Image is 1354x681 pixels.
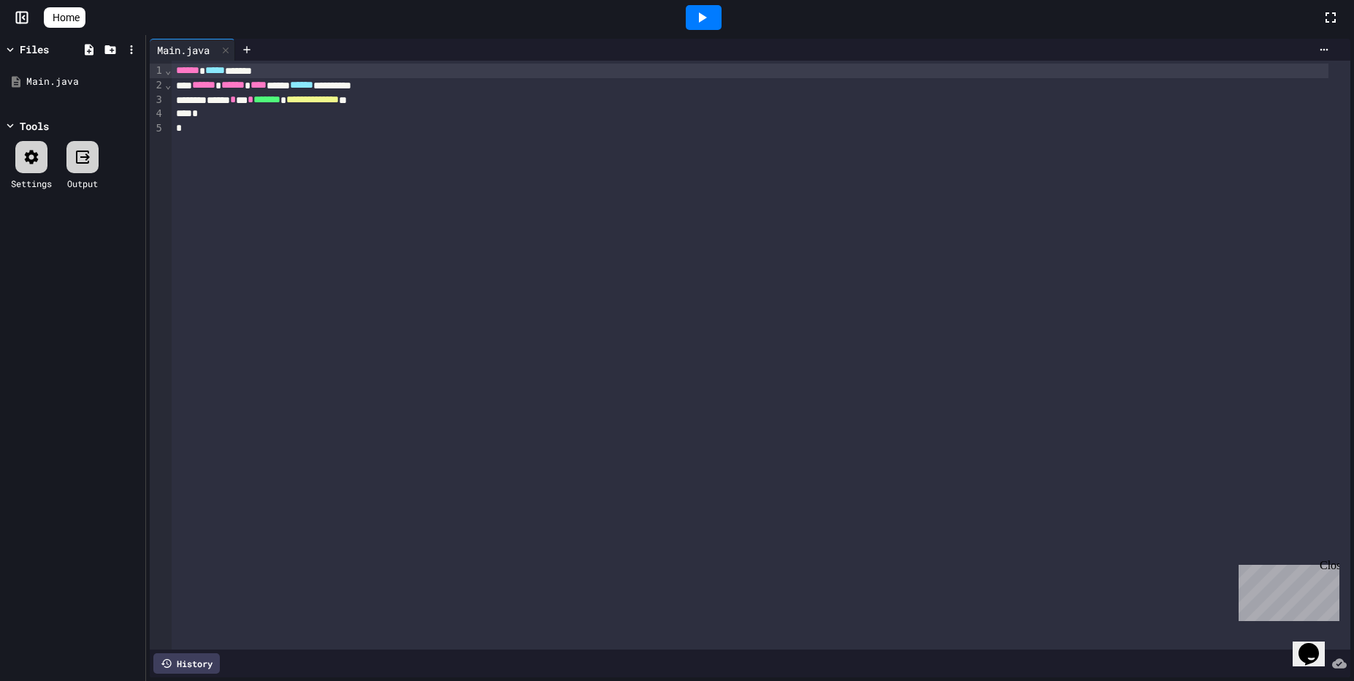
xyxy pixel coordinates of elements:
iframe: chat widget [1293,623,1339,666]
span: Home [53,10,80,25]
div: 3 [150,93,164,107]
div: 2 [150,78,164,93]
div: Chat with us now!Close [6,6,101,93]
div: 4 [150,107,164,121]
div: Main.java [150,42,217,58]
div: Files [20,42,49,57]
div: Main.java [26,75,140,89]
div: Settings [11,177,52,190]
a: Home [44,7,85,28]
span: Fold line [164,64,172,76]
div: History [153,653,220,674]
div: Main.java [150,39,235,61]
iframe: chat widget [1233,559,1339,621]
div: 1 [150,64,164,78]
div: Output [67,177,98,190]
div: 5 [150,121,164,136]
span: Fold line [164,79,172,91]
div: Tools [20,118,49,134]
